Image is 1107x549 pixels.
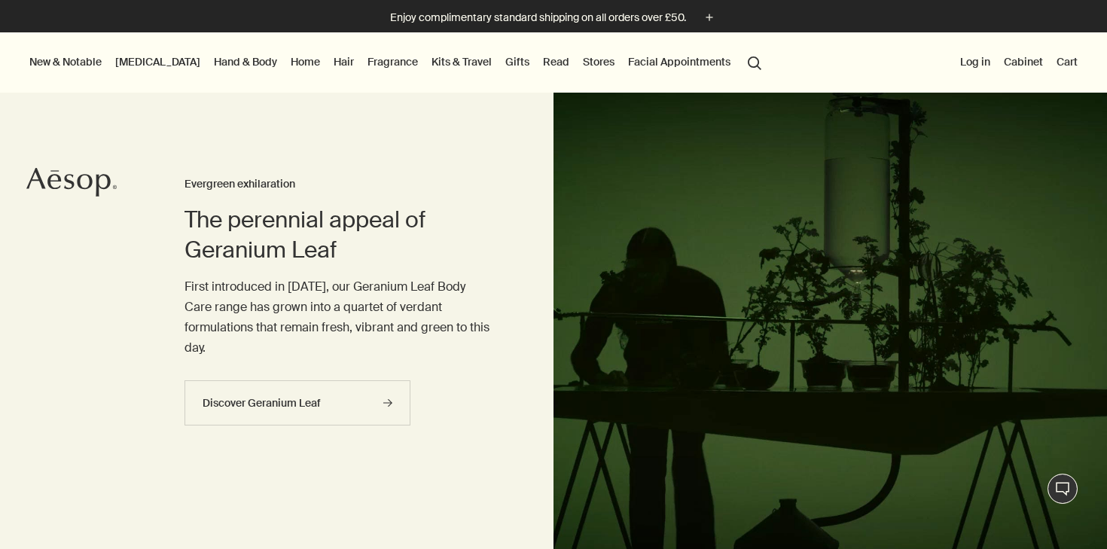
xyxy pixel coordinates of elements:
[288,52,323,72] a: Home
[26,52,105,72] button: New & Notable
[957,32,1081,93] nav: supplementary
[390,9,718,26] button: Enjoy complimentary standard shipping on all orders over £50.
[957,52,993,72] button: Log in
[331,52,357,72] a: Hair
[625,52,733,72] a: Facial Appointments
[741,47,768,76] button: Open search
[184,205,493,265] h2: The perennial appeal of Geranium Leaf
[26,167,117,197] svg: Aesop
[428,52,495,72] a: Kits & Travel
[1001,52,1046,72] a: Cabinet
[184,175,493,194] h3: Evergreen exhilaration
[184,276,493,358] p: First introduced in [DATE], our Geranium Leaf Body Care range has grown into a quartet of verdant...
[1054,52,1081,72] button: Cart
[580,52,618,72] button: Stores
[26,167,117,201] a: Aesop
[26,32,768,93] nav: primary
[502,52,532,72] a: Gifts
[540,52,572,72] a: Read
[364,52,421,72] a: Fragrance
[184,380,410,425] a: Discover Geranium Leaf
[1048,474,1078,504] button: Live Assistance
[112,52,203,72] a: [MEDICAL_DATA]
[211,52,280,72] a: Hand & Body
[390,10,686,26] p: Enjoy complimentary standard shipping on all orders over £50.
